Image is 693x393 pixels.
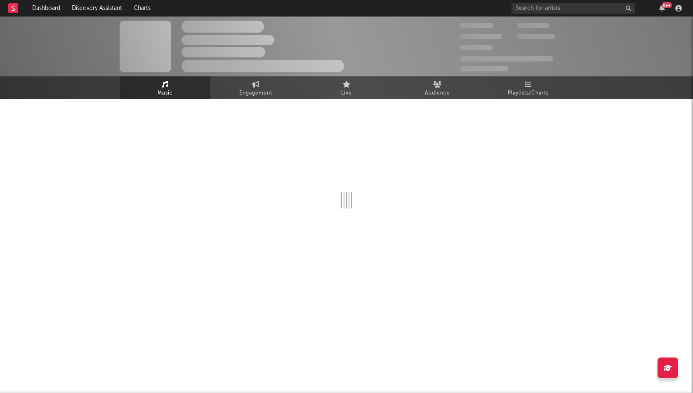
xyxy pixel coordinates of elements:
span: 50 000 000 [460,34,502,39]
span: 100 000 [517,23,549,28]
input: Search for artists [511,3,635,14]
span: 1 000 000 [517,34,555,39]
span: Jump Score: 85.0 [460,66,509,71]
button: 99+ [659,5,665,12]
span: Audience [425,88,450,98]
span: 50 000 000 Monthly Listeners [460,56,553,62]
div: 99 + [662,2,672,8]
span: 300 000 [460,23,493,28]
span: Music [158,88,173,98]
a: Playlists/Charts [483,76,573,99]
span: Live [341,88,352,98]
span: 100 000 [460,45,493,50]
a: Engagement [210,76,301,99]
a: Live [301,76,392,99]
span: Playlists/Charts [508,88,549,98]
span: Engagement [239,88,272,98]
a: Audience [392,76,483,99]
a: Music [120,76,210,99]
